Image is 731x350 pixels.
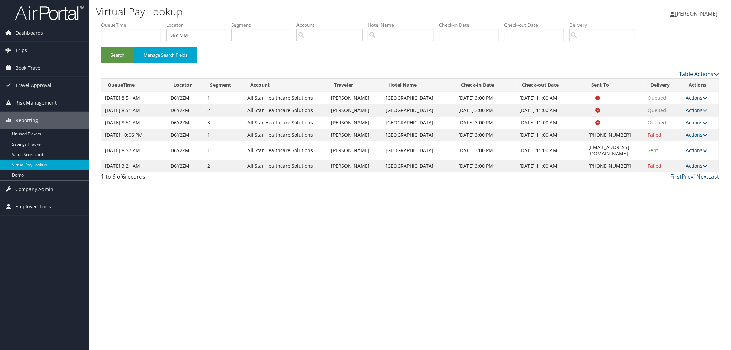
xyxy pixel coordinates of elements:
td: 3 [204,117,244,129]
td: All Star Healthcare Solutions [244,141,328,160]
td: [GEOGRAPHIC_DATA] [382,117,455,129]
span: Trips [15,42,27,59]
td: All Star Healthcare Solutions [244,117,328,129]
a: Next [696,173,708,180]
td: [PERSON_NAME] [328,129,382,141]
label: QueueTime [101,22,166,28]
td: D6Y2ZM [167,104,204,117]
td: 1 [204,92,244,104]
th: QueueTime: activate to sort column ascending [101,79,167,92]
td: [PERSON_NAME] [328,117,382,129]
label: Hotel Name [368,22,439,28]
a: [PERSON_NAME] [670,3,724,24]
th: Check-out Date: activate to sort column ascending [516,79,585,92]
label: Check-out Date [504,22,569,28]
th: Hotel Name: activate to sort column ascending [382,79,455,92]
button: Search [101,47,134,63]
th: Check-in Date: activate to sort column ascending [455,79,516,92]
a: Actions [686,147,707,154]
td: [DATE] 8:51 AM [101,92,167,104]
a: Actions [686,119,707,126]
label: Check-in Date [439,22,504,28]
button: Manage Search Fields [134,47,197,63]
td: [DATE] 8:51 AM [101,117,167,129]
img: airportal-logo.png [15,4,84,21]
th: Traveler: activate to sort column ascending [328,79,382,92]
td: [PERSON_NAME] [328,160,382,172]
td: D6Y2ZM [167,141,204,160]
td: 1 [204,141,244,160]
td: [DATE] 11:00 AM [516,92,585,104]
td: [DATE] 8:57 AM [101,141,167,160]
td: 2 [204,104,244,117]
span: Queued [648,107,667,113]
td: [EMAIL_ADDRESS][DOMAIN_NAME] [585,141,644,160]
td: [PERSON_NAME] [328,141,382,160]
th: Segment: activate to sort column ascending [204,79,244,92]
td: [GEOGRAPHIC_DATA] [382,92,455,104]
span: Dashboards [15,24,43,41]
label: Delivery [569,22,641,28]
a: Actions [686,162,707,169]
td: [PERSON_NAME] [328,92,382,104]
a: Prev [682,173,693,180]
div: 1 to 6 of records [101,172,248,184]
span: Company Admin [15,181,53,198]
span: Sent [648,147,658,154]
span: Queued [648,95,667,101]
a: Actions [686,95,707,101]
span: Failed [648,132,662,138]
a: First [670,173,682,180]
a: Last [708,173,719,180]
span: Book Travel [15,59,42,76]
td: [DATE] 11:00 AM [516,129,585,141]
td: [PHONE_NUMBER] [585,129,644,141]
th: Actions [682,79,719,92]
td: All Star Healthcare Solutions [244,104,328,117]
td: [DATE] 3:00 PM [455,160,516,172]
td: [DATE] 11:00 AM [516,117,585,129]
h1: Virtual Pay Lookup [96,4,515,19]
td: [DATE] 11:00 AM [516,141,585,160]
td: [GEOGRAPHIC_DATA] [382,141,455,160]
th: Sent To: activate to sort column ascending [585,79,644,92]
span: 6 [122,173,125,180]
span: [PERSON_NAME] [675,10,717,17]
td: [DATE] 11:00 AM [516,160,585,172]
span: Queued [648,119,667,126]
a: 1 [693,173,696,180]
span: Employee Tools [15,198,51,215]
td: [DATE] 11:00 AM [516,104,585,117]
td: [DATE] 3:00 PM [455,92,516,104]
td: All Star Healthcare Solutions [244,92,328,104]
td: D6Y2ZM [167,160,204,172]
td: [GEOGRAPHIC_DATA] [382,104,455,117]
td: [DATE] 10:06 PM [101,129,167,141]
span: Travel Approval [15,77,51,94]
td: 1 [204,129,244,141]
span: Reporting [15,112,38,129]
td: [GEOGRAPHIC_DATA] [382,129,455,141]
td: [DATE] 8:51 AM [101,104,167,117]
th: Account: activate to sort column ascending [244,79,328,92]
label: Account [296,22,368,28]
td: D6Y2ZM [167,92,204,104]
td: [PHONE_NUMBER] [585,160,644,172]
td: [DATE] 3:00 PM [455,117,516,129]
th: Locator: activate to sort column ascending [167,79,204,92]
label: Locator [166,22,231,28]
a: Actions [686,107,707,113]
span: Risk Management [15,94,57,111]
td: All Star Healthcare Solutions [244,160,328,172]
label: Segment [231,22,296,28]
td: D6Y2ZM [167,117,204,129]
td: [DATE] 3:21 AM [101,160,167,172]
td: [DATE] 3:00 PM [455,141,516,160]
td: [PERSON_NAME] [328,104,382,117]
td: D6Y2ZM [167,129,204,141]
span: Failed [648,162,662,169]
a: Actions [686,132,707,138]
td: 2 [204,160,244,172]
td: All Star Healthcare Solutions [244,129,328,141]
a: Table Actions [679,70,719,78]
